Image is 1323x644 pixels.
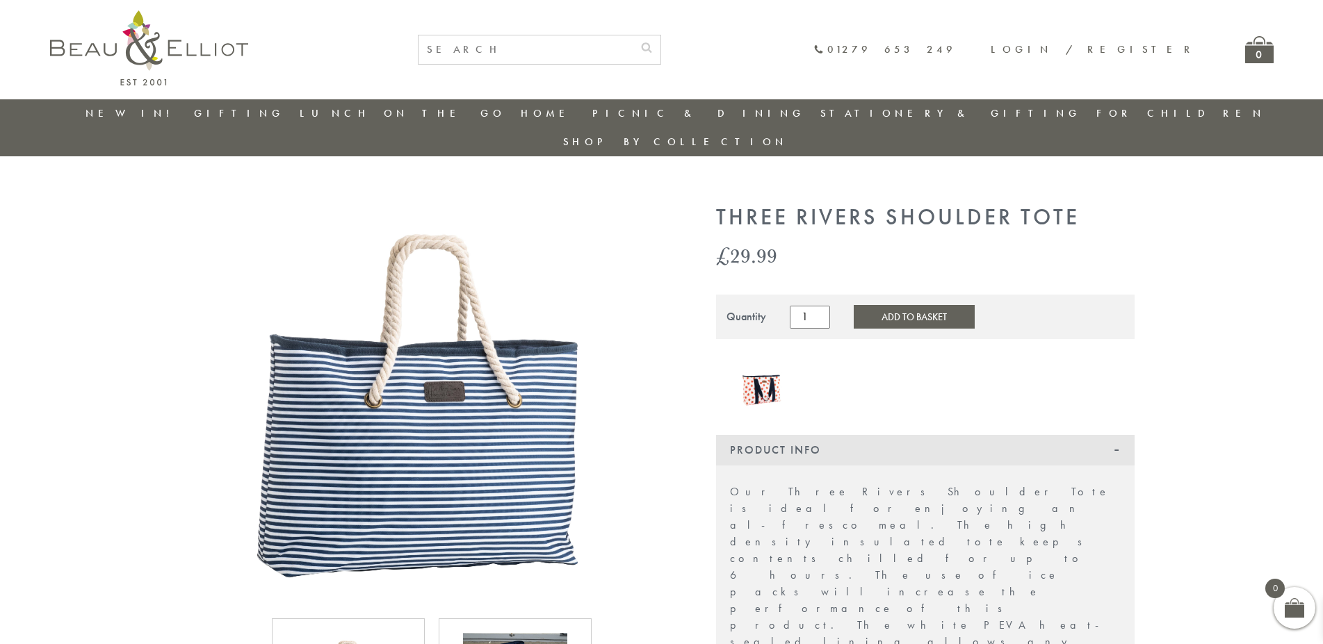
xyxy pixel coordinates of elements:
[737,360,788,414] a: Strawberries & Cream Insulated Shoulder Tote
[716,205,1135,231] h1: Three Rivers Shoulder Tote
[1245,36,1274,63] a: 0
[790,306,830,328] input: Product quantity
[86,106,179,120] a: New in!
[716,241,730,270] span: £
[50,10,248,85] img: logo
[1096,106,1265,120] a: For Children
[189,205,676,601] img: Insulated lunch bags Three Rivers Shoulder Tote
[727,311,766,323] div: Quantity
[563,135,788,149] a: Shop by collection
[716,241,777,270] bdi: 29.99
[820,106,1081,120] a: Stationery & Gifting
[419,35,633,64] input: SEARCH
[991,42,1196,56] a: Login / Register
[1265,579,1285,598] span: 0
[300,106,505,120] a: Lunch On The Go
[854,305,975,329] button: Add to Basket
[194,106,284,120] a: Gifting
[737,360,788,411] img: Strawberries & Cream Insulated Shoulder Tote
[521,106,576,120] a: Home
[592,106,805,120] a: Picnic & Dining
[813,44,956,56] a: 01279 653 249
[716,435,1135,465] div: Product Info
